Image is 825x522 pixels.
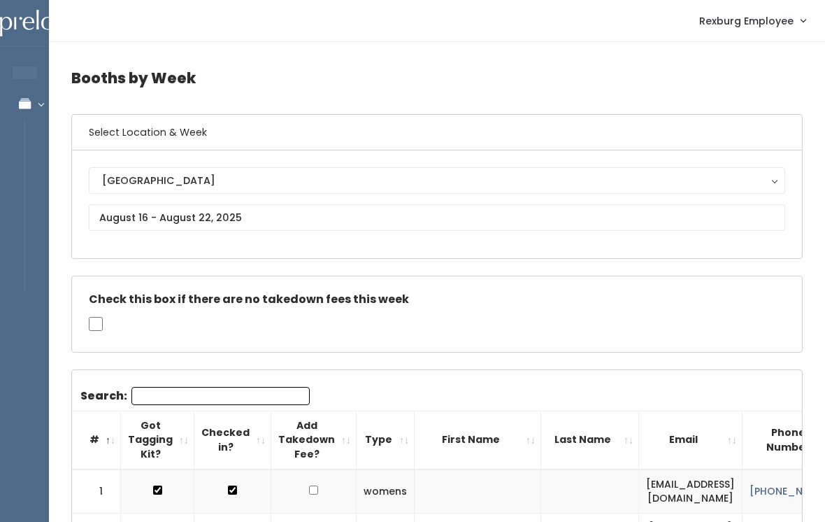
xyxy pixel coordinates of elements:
[72,470,121,514] td: 1
[89,204,785,231] input: August 16 - August 22, 2025
[639,470,742,514] td: [EMAIL_ADDRESS][DOMAIN_NAME]
[89,167,785,194] button: [GEOGRAPHIC_DATA]
[699,13,794,29] span: Rexburg Employee
[121,411,194,469] th: Got Tagging Kit?: activate to sort column ascending
[194,411,271,469] th: Checked in?: activate to sort column ascending
[415,411,541,469] th: First Name: activate to sort column ascending
[89,293,785,306] h5: Check this box if there are no takedown fees this week
[72,115,802,150] h6: Select Location & Week
[71,59,803,97] h4: Booths by Week
[72,411,121,469] th: #: activate to sort column descending
[271,411,357,469] th: Add Takedown Fee?: activate to sort column ascending
[80,387,310,405] label: Search:
[639,411,742,469] th: Email: activate to sort column ascending
[357,411,415,469] th: Type: activate to sort column ascending
[357,470,415,514] td: womens
[685,6,819,36] a: Rexburg Employee
[131,387,310,405] input: Search:
[102,173,772,188] div: [GEOGRAPHIC_DATA]
[541,411,639,469] th: Last Name: activate to sort column ascending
